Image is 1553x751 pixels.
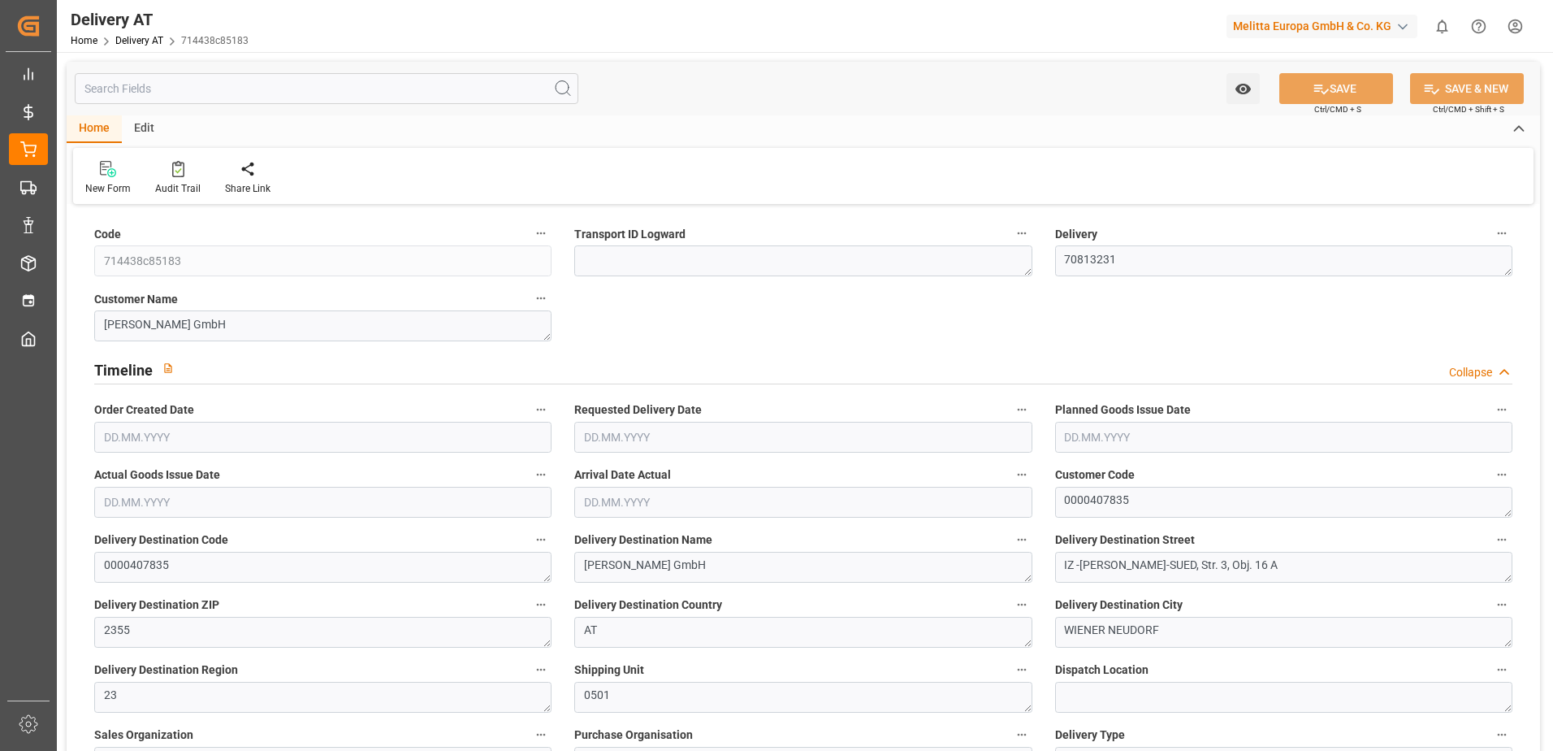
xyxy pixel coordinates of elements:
input: DD.MM.YYYY [574,422,1032,453]
button: show 0 new notifications [1424,8,1460,45]
span: Ctrl/CMD + S [1314,103,1361,115]
button: View description [153,353,184,384]
button: Delivery Destination City [1491,594,1512,615]
textarea: [PERSON_NAME] GmbH [94,310,552,341]
textarea: [PERSON_NAME] GmbH [574,552,1032,583]
span: Customer Name [94,291,178,308]
div: New Form [85,181,131,196]
div: Edit [122,115,167,143]
textarea: 0000407835 [94,552,552,583]
span: Delivery Destination Name [574,532,712,549]
span: Delivery Destination Country [574,597,722,614]
span: Delivery [1055,226,1097,243]
span: Customer Code [1055,467,1135,484]
a: Home [71,35,97,46]
div: Delivery AT [71,7,249,32]
button: Customer Name [530,288,552,309]
button: Delivery Destination Region [530,659,552,680]
button: Delivery Destination Street [1491,529,1512,550]
input: DD.MM.YYYY [94,422,552,453]
span: Sales Organization [94,727,193,744]
button: Requested Delivery Date [1011,399,1032,420]
span: Delivery Type [1055,727,1125,744]
textarea: 2355 [94,617,552,648]
button: Code [530,223,552,244]
div: Audit Trail [155,181,201,196]
div: Melitta Europa GmbH & Co. KG [1226,15,1417,38]
button: Delivery Destination Name [1011,529,1032,550]
button: Shipping Unit [1011,659,1032,680]
button: SAVE & NEW [1410,73,1524,104]
span: Delivery Destination Street [1055,532,1195,549]
span: Actual Goods Issue Date [94,467,220,484]
button: Planned Goods Issue Date [1491,399,1512,420]
button: Arrival Date Actual [1011,464,1032,485]
span: Requested Delivery Date [574,402,702,419]
div: Home [67,115,122,143]
span: Delivery Destination ZIP [94,597,219,614]
div: Collapse [1449,364,1492,381]
textarea: AT [574,617,1032,648]
div: Share Link [225,181,270,196]
span: Ctrl/CMD + Shift + S [1433,103,1504,115]
input: DD.MM.YYYY [574,487,1032,518]
button: Melitta Europa GmbH & Co. KG [1226,11,1424,41]
input: DD.MM.YYYY [1055,422,1512,453]
button: Sales Organization [530,724,552,745]
button: Help Center [1460,8,1497,45]
button: Delivery [1491,223,1512,244]
button: Delivery Destination ZIP [530,594,552,615]
span: Transport ID Logward [574,226,686,243]
span: Delivery Destination City [1055,597,1183,614]
span: Delivery Destination Region [94,662,238,679]
button: open menu [1226,73,1260,104]
button: Actual Goods Issue Date [530,464,552,485]
input: Search Fields [75,73,578,104]
span: Order Created Date [94,402,194,419]
span: Code [94,226,121,243]
button: Transport ID Logward [1011,223,1032,244]
button: Order Created Date [530,399,552,420]
h2: Timeline [94,359,153,381]
input: DD.MM.YYYY [94,487,552,518]
span: Arrival Date Actual [574,467,671,484]
textarea: WIENER NEUDORF [1055,617,1512,648]
button: Delivery Type [1491,724,1512,745]
span: Delivery Destination Code [94,532,228,549]
button: Delivery Destination Country [1011,594,1032,615]
button: Dispatch Location [1491,659,1512,680]
textarea: 23 [94,682,552,713]
textarea: 0000407835 [1055,487,1512,518]
button: Purchase Organisation [1011,724,1032,745]
button: SAVE [1279,73,1393,104]
button: Delivery Destination Code [530,529,552,550]
textarea: 70813231 [1055,245,1512,276]
span: Shipping Unit [574,662,644,679]
span: Purchase Organisation [574,727,693,744]
textarea: 0501 [574,682,1032,713]
span: Planned Goods Issue Date [1055,402,1191,419]
a: Delivery AT [115,35,163,46]
textarea: IZ -[PERSON_NAME]-SUED, Str. 3, Obj. 16 A [1055,552,1512,583]
button: Customer Code [1491,464,1512,485]
span: Dispatch Location [1055,662,1149,679]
